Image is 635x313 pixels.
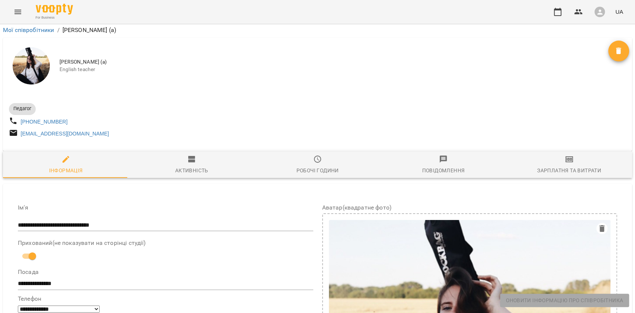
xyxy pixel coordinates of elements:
label: Ім'я [18,205,313,211]
div: Робочі години [296,166,339,175]
div: Повідомлення [422,166,465,175]
span: UA [615,8,623,16]
button: Видалити [608,41,629,61]
span: Педагог [9,105,36,112]
a: Мої співробітники [3,26,54,33]
a: [PHONE_NUMBER] [21,119,68,125]
button: UA [612,5,626,19]
span: For Business [36,15,73,20]
select: Phone number country [18,306,100,313]
label: Прихований(не показувати на сторінці студії) [18,240,313,246]
p: [PERSON_NAME] (а) [62,26,116,35]
label: Телефон [18,296,313,302]
label: Посада [18,269,313,275]
button: Menu [9,3,27,21]
span: [PERSON_NAME] (а) [60,58,608,66]
img: Voopty Logo [36,4,73,15]
label: Аватар(квадратне фото) [322,205,618,211]
li: / [57,26,60,35]
nav: breadcrumb [3,26,632,35]
a: [EMAIL_ADDRESS][DOMAIN_NAME] [21,131,109,137]
div: Зарплатня та Витрати [537,166,601,175]
img: Корнєва Марина Володимирівна (а) [13,47,50,84]
div: Інформація [49,166,83,175]
span: English teacher [60,66,608,73]
div: Активність [175,166,208,175]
